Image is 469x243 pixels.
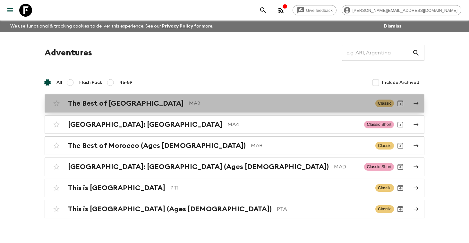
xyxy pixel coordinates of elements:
span: 45-59 [119,79,132,86]
span: Classic Short [364,163,394,171]
button: Dismiss [382,22,403,31]
span: Include Archived [382,79,419,86]
button: Archive [394,160,407,173]
h2: [GEOGRAPHIC_DATA]: [GEOGRAPHIC_DATA] [68,120,222,129]
span: Classic [375,100,394,107]
p: MAD [334,163,359,171]
button: menu [4,4,17,17]
span: Classic [375,184,394,192]
p: MAB [251,142,370,150]
h2: The Best of Morocco (Ages [DEMOGRAPHIC_DATA]) [68,142,246,150]
p: MA4 [227,121,359,128]
h2: This is [GEOGRAPHIC_DATA] [68,184,165,192]
p: PTA [277,205,370,213]
span: Give feedback [303,8,336,13]
button: search adventures [257,4,269,17]
h2: The Best of [GEOGRAPHIC_DATA] [68,99,184,108]
span: Classic [375,142,394,150]
button: Archive [394,203,407,215]
button: Archive [394,139,407,152]
a: [GEOGRAPHIC_DATA]: [GEOGRAPHIC_DATA] (Ages [DEMOGRAPHIC_DATA])MADClassic ShortArchive [45,158,424,176]
span: Classic [375,205,394,213]
span: Flash Pack [79,79,102,86]
a: [GEOGRAPHIC_DATA]: [GEOGRAPHIC_DATA]MA4Classic ShortArchive [45,115,424,134]
input: e.g. AR1, Argentina [342,44,412,62]
span: Classic Short [364,121,394,128]
span: All [56,79,62,86]
a: Give feedback [293,5,337,15]
a: The Best of Morocco (Ages [DEMOGRAPHIC_DATA])MABClassicArchive [45,136,424,155]
div: [PERSON_NAME][EMAIL_ADDRESS][DOMAIN_NAME] [342,5,461,15]
a: This is [GEOGRAPHIC_DATA] (Ages [DEMOGRAPHIC_DATA])PTAClassicArchive [45,200,424,218]
h2: [GEOGRAPHIC_DATA]: [GEOGRAPHIC_DATA] (Ages [DEMOGRAPHIC_DATA]) [68,163,329,171]
span: [PERSON_NAME][EMAIL_ADDRESS][DOMAIN_NAME] [349,8,461,13]
a: Privacy Policy [162,24,193,28]
button: Archive [394,182,407,194]
p: MA2 [189,100,370,107]
p: PT1 [170,184,370,192]
button: Archive [394,118,407,131]
h1: Adventures [45,46,92,59]
a: The Best of [GEOGRAPHIC_DATA]MA2ClassicArchive [45,94,424,113]
a: This is [GEOGRAPHIC_DATA]PT1ClassicArchive [45,179,424,197]
p: We use functional & tracking cookies to deliver this experience. See our for more. [8,20,216,32]
h2: This is [GEOGRAPHIC_DATA] (Ages [DEMOGRAPHIC_DATA]) [68,205,272,213]
button: Archive [394,97,407,110]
